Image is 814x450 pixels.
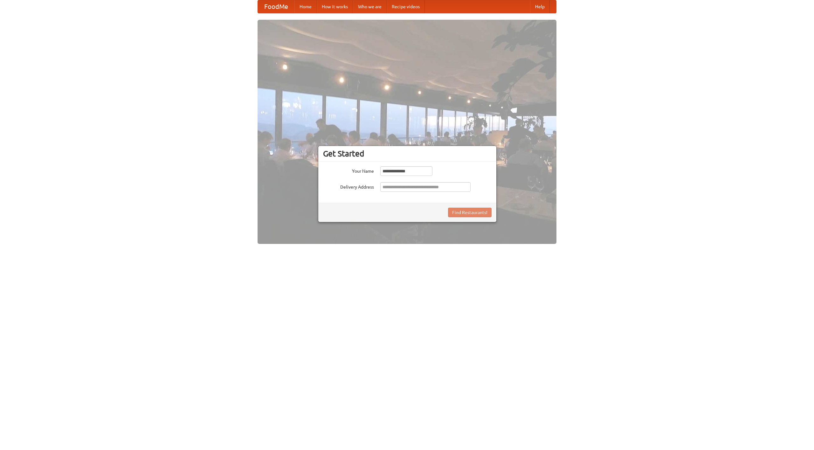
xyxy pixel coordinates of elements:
h3: Get Started [323,149,492,158]
a: FoodMe [258,0,294,13]
label: Your Name [323,166,374,174]
label: Delivery Address [323,182,374,190]
a: How it works [317,0,353,13]
a: Who we are [353,0,387,13]
a: Home [294,0,317,13]
button: Find Restaurants! [448,208,492,217]
a: Help [530,0,550,13]
a: Recipe videos [387,0,425,13]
